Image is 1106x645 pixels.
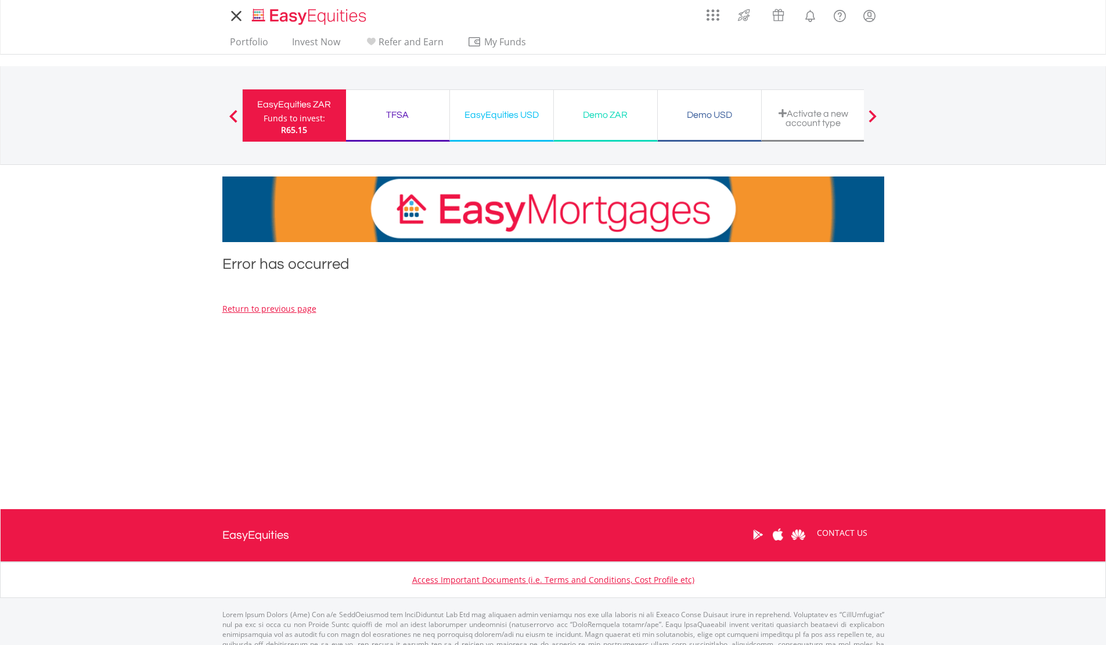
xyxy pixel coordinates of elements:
[250,96,339,113] div: EasyEquities ZAR
[665,107,754,123] div: Demo USD
[353,107,442,123] div: TFSA
[287,36,345,54] a: Invest Now
[222,303,316,314] a: Return to previous page
[379,35,444,48] span: Refer and Earn
[707,9,719,21] img: grid-menu-icon.svg
[788,517,809,553] a: Huawei
[281,124,307,135] span: R65.15
[467,34,543,49] span: My Funds
[761,3,795,24] a: Vouchers
[222,254,884,280] h1: Error has occurred
[222,509,289,561] a: EasyEquities
[734,6,754,24] img: thrive-v2.svg
[561,107,650,123] div: Demo ZAR
[699,3,727,21] a: AppsGrid
[769,6,788,24] img: vouchers-v2.svg
[412,574,694,585] a: Access Important Documents (i.e. Terms and Conditions, Cost Profile etc)
[225,36,273,54] a: Portfolio
[457,107,546,123] div: EasyEquities USD
[795,3,825,26] a: Notifications
[768,517,788,553] a: Apple
[855,3,884,28] a: My Profile
[769,109,858,128] div: Activate a new account type
[359,36,448,54] a: Refer and Earn
[264,113,325,124] div: Funds to invest:
[250,7,371,26] img: EasyEquities_Logo.png
[748,517,768,553] a: Google Play
[222,176,884,242] img: EasyMortage Promotion Banner
[247,3,371,26] a: Home page
[809,517,876,549] a: CONTACT US
[825,3,855,26] a: FAQ's and Support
